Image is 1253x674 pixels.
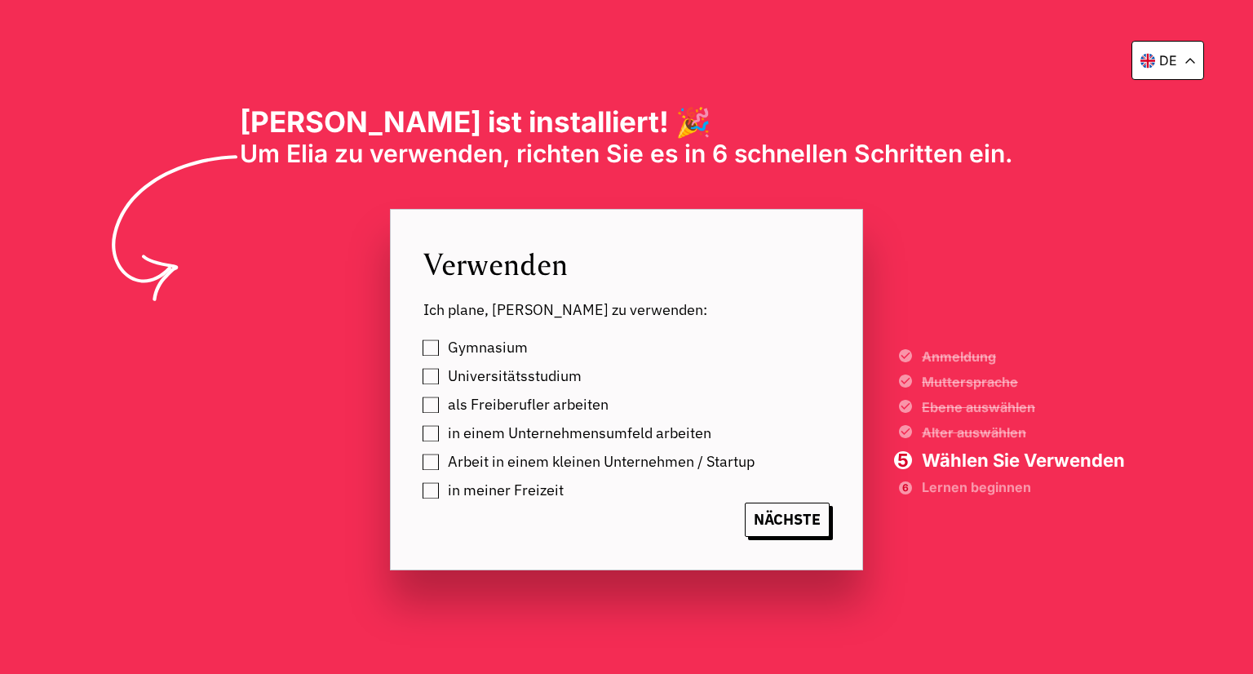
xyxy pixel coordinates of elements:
[922,479,1031,495] font: Lernen beginnen
[240,104,711,139] font: [PERSON_NAME] ist installiert! 🎉
[423,300,707,319] font: Ich plane, [PERSON_NAME] zu verwenden:
[448,452,755,471] font: Arbeit in einem kleinen Unternehmen / Startup
[1159,52,1177,69] font: de
[448,481,564,499] font: in meiner Freizeit
[922,399,1035,415] font: Ebene auswählen
[754,510,821,529] font: NÄCHSTE
[448,366,582,385] font: Universitätsstudium
[922,374,1018,390] font: Muttersprache
[922,450,1125,471] font: Wählen Sie Verwenden
[922,424,1026,441] font: Alter auswählen
[448,338,528,357] font: Gymnasium
[423,244,568,282] font: Verwenden
[448,395,609,414] font: als Freiberufler arbeiten
[922,348,996,365] font: Anmeldung
[240,139,1013,168] font: Um Elia zu verwenden, richten Sie es in 6 schnellen Schritten ein.
[448,423,711,442] font: in einem Unternehmensumfeld arbeiten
